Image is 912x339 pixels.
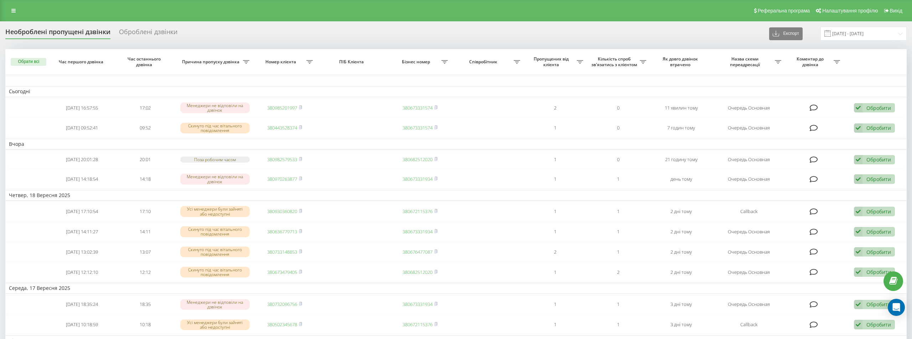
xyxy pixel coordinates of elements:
[392,59,441,65] span: Бізнес номер
[713,243,785,261] td: Очередь Основная
[587,243,650,261] td: 1
[267,156,297,163] a: 380982579533
[180,123,250,133] div: Скинуто під час вітального повідомлення
[267,176,297,182] a: 380970263877
[180,226,250,237] div: Скинуто під час вітального повідомлення
[587,315,650,334] td: 1
[587,295,650,314] td: 1
[51,222,114,241] td: [DATE] 14:11:27
[527,56,577,67] span: Пропущених від клієнта
[713,151,785,168] td: Очередь Основная
[51,315,114,334] td: [DATE] 10:18:59
[587,118,650,137] td: 0
[267,249,297,255] a: 380733148853
[524,118,587,137] td: 1
[866,156,891,163] div: Обробити
[650,202,713,221] td: 2 дні тому
[11,58,46,66] button: Обрати всі
[524,202,587,221] td: 1
[180,267,250,277] div: Скинуто під час вітального повідомлення
[788,56,833,67] span: Коментар до дзвінка
[180,59,243,65] span: Причина пропуску дзвінка
[822,8,878,14] span: Налаштування профілю
[114,151,177,168] td: 20:01
[866,228,891,235] div: Обробити
[866,301,891,308] div: Обробити
[180,299,250,310] div: Менеджери не відповіли на дзвінок
[114,118,177,137] td: 09:52
[524,263,587,282] td: 1
[114,295,177,314] td: 18:35
[587,222,650,241] td: 1
[650,99,713,117] td: 11 хвилин тому
[587,99,650,117] td: 0
[650,118,713,137] td: 7 годин тому
[5,28,110,39] div: Необроблені пропущені дзвінки
[866,208,891,215] div: Обробити
[587,151,650,168] td: 0
[180,157,250,163] div: Поза робочим часом
[713,99,785,117] td: Очередь Основная
[587,202,650,221] td: 1
[180,174,250,184] div: Менеджери не відповіли на дзвінок
[267,125,297,131] a: 380443528374
[119,28,177,39] div: Оброблені дзвінки
[180,206,250,217] div: Усі менеджери були зайняті або недоступні
[267,105,297,111] a: 380985201997
[180,102,250,113] div: Менеджери не відповіли на дзвінок
[51,118,114,137] td: [DATE] 09:52:41
[114,222,177,241] td: 14:11
[403,176,432,182] a: 380673331934
[403,301,432,307] a: 380673331934
[51,263,114,282] td: [DATE] 12:12:10
[180,319,250,330] div: Усі менеджери були зайняті або недоступні
[403,249,432,255] a: 380676477087
[866,176,891,182] div: Обробити
[650,263,713,282] td: 2 дні тому
[267,321,297,328] a: 380502345678
[524,170,587,189] td: 1
[866,249,891,255] div: Обробити
[114,170,177,189] td: 14:18
[5,139,907,149] td: Вчора
[120,56,170,67] span: Час останнього дзвінка
[650,151,713,168] td: 21 годину тому
[5,190,907,201] td: Четвер, 18 Вересня 2025
[403,208,432,214] a: 380672115376
[713,222,785,241] td: Очередь Основная
[713,263,785,282] td: Очередь Основная
[650,170,713,189] td: день тому
[866,125,891,131] div: Обробити
[524,315,587,334] td: 1
[114,99,177,117] td: 17:02
[51,295,114,314] td: [DATE] 18:35:24
[455,59,513,65] span: Співробітник
[650,315,713,334] td: 3 дні тому
[888,299,905,316] div: Open Intercom Messenger
[650,222,713,241] td: 2 дні тому
[713,118,785,137] td: Очередь Основная
[267,208,297,214] a: 380930360820
[587,263,650,282] td: 2
[57,59,107,65] span: Час першого дзвінка
[180,247,250,257] div: Скинуто під час вітального повідомлення
[524,151,587,168] td: 1
[524,295,587,314] td: 1
[5,86,907,97] td: Сьогодні
[114,315,177,334] td: 10:18
[524,99,587,117] td: 2
[866,105,891,111] div: Обробити
[403,125,432,131] a: 380673331574
[713,295,785,314] td: Очередь Основная
[650,295,713,314] td: 3 дні тому
[267,301,297,307] a: 380732096756
[267,269,297,275] a: 380673479405
[51,99,114,117] td: [DATE] 16:57:55
[114,243,177,261] td: 13:07
[713,202,785,221] td: Callback
[403,269,432,275] a: 380682512020
[866,269,891,275] div: Обробити
[114,263,177,282] td: 12:12
[650,243,713,261] td: 2 дні тому
[758,8,810,14] span: Реферальна програма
